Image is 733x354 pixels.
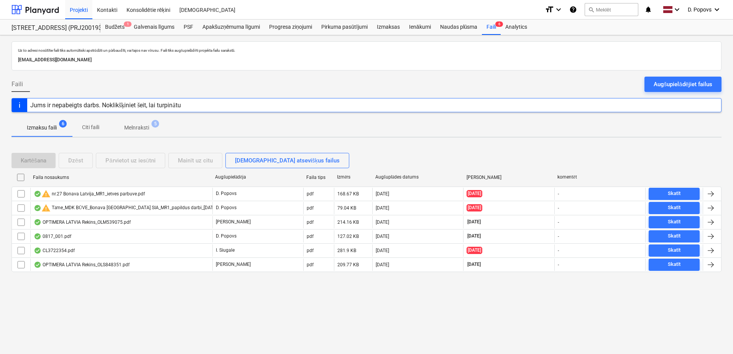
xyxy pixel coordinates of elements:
[41,189,51,198] span: warning
[216,205,237,211] p: D. Popovs
[372,20,404,35] a: Izmaksas
[18,48,715,53] p: Uz šo adresi nosūtītie faili tiks automātiski apstrādāti un pārbaudīti, vai tajos nav vīrusu. Fai...
[129,20,179,35] a: Galvenais līgums
[654,79,712,89] div: Augšupielādējiet failus
[376,248,389,253] div: [DATE]
[695,317,733,354] iframe: Chat Widget
[554,5,563,14] i: keyboard_arrow_down
[644,5,652,14] i: notifications
[404,20,436,35] a: Ienākumi
[216,190,237,197] p: D. Popovs
[307,234,314,239] div: pdf
[198,20,265,35] a: Apakšuzņēmuma līgumi
[27,124,57,132] p: Izmaksu faili
[482,20,501,35] div: Faili
[215,174,300,180] div: Augšupielādēja
[545,5,554,14] i: format_size
[317,20,372,35] a: Pirkuma pasūtījumi
[649,259,700,271] button: Skatīt
[376,205,389,211] div: [DATE]
[34,233,71,239] div: 0817_001.pdf
[34,203,225,213] div: Tāme_MDK BŪVE_Bonava [GEOGRAPHIC_DATA] SIA_MR1_papildus darbi_[DATE].pdf
[34,262,41,268] div: OCR pabeigts
[337,262,359,267] div: 209.77 KB
[34,247,41,254] div: OCR pabeigts
[558,191,559,197] div: -
[30,102,181,109] div: Jums ir nepabeigts darbs. Noklikšķiniet šeit, lai turpinātu
[558,220,559,225] div: -
[12,80,23,89] span: Faili
[34,219,131,225] div: OPTIMERA LATVIA Rekins_OLM539075.pdf
[216,233,237,239] p: D. Popovs
[467,219,482,225] span: [DATE]
[307,191,314,197] div: pdf
[482,20,501,35] a: Faili6
[41,203,51,213] span: warning
[337,220,359,225] div: 214.16 KB
[34,191,41,197] div: OCR pabeigts
[124,124,149,132] p: Melnraksti
[649,244,700,257] button: Skatīt
[216,219,251,225] p: [PERSON_NAME]
[12,24,91,32] div: [STREET_ADDRESS] (PRJ2001934) 2601941
[307,248,314,253] div: pdf
[34,233,41,239] div: OCR pabeigts
[557,174,643,180] div: komentēt
[375,174,460,180] div: Augšuplādes datums
[33,175,209,180] div: Faila nosaukums
[235,156,340,166] div: [DEMOGRAPHIC_DATA] atsevišķus failus
[712,5,721,14] i: keyboard_arrow_down
[337,191,359,197] div: 168.67 KB
[216,261,251,268] p: [PERSON_NAME]
[179,20,198,35] a: PSF
[588,7,594,13] span: search
[644,77,721,92] button: Augšupielādējiet failus
[467,190,482,197] span: [DATE]
[307,220,314,225] div: pdf
[672,5,682,14] i: keyboard_arrow_down
[376,234,389,239] div: [DATE]
[265,20,317,35] a: Progresa ziņojumi
[376,220,389,225] div: [DATE]
[649,230,700,243] button: Skatīt
[558,205,559,211] div: -
[307,262,314,267] div: pdf
[337,174,369,180] div: Izmērs
[34,205,41,211] div: OCR pabeigts
[34,247,75,254] div: CL3722354.pdf
[100,20,129,35] a: Budžets1
[467,204,482,211] span: [DATE]
[501,20,532,35] a: Analytics
[337,205,356,211] div: 79.04 KB
[151,120,159,128] span: 5
[59,120,67,128] span: 6
[688,7,712,13] span: D. Popovs
[649,188,700,200] button: Skatīt
[668,232,681,241] div: Skatīt
[668,218,681,226] div: Skatīt
[436,20,482,35] div: Naudas plūsma
[467,233,482,239] span: [DATE]
[585,3,638,16] button: Meklēt
[467,261,482,268] span: [DATE]
[306,175,331,180] div: Faila tips
[34,262,130,268] div: OPTIMERA LATVIA Rekins_OLS848351.pdf
[337,248,356,253] div: 281.9 KB
[649,202,700,214] button: Skatīt
[34,219,41,225] div: OCR pabeigts
[668,203,681,212] div: Skatīt
[225,153,349,168] button: [DEMOGRAPHIC_DATA] atsevišķus failus
[216,247,235,254] p: I. Siugale
[376,191,389,197] div: [DATE]
[668,189,681,198] div: Skatīt
[569,5,577,14] i: Zināšanu pamats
